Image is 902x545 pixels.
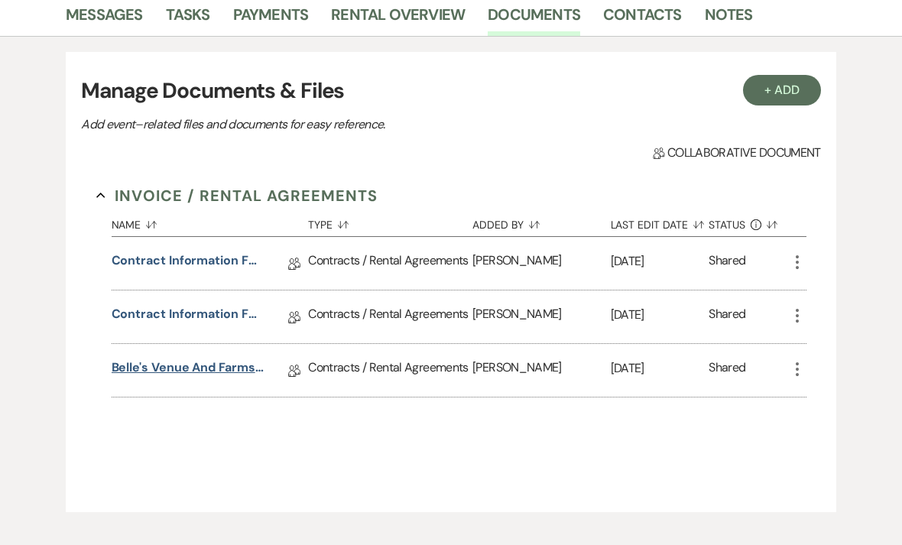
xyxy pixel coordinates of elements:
[611,359,709,379] p: [DATE]
[233,3,309,37] a: Payments
[112,252,264,276] a: Contract Information Form
[308,208,472,237] button: Type
[112,359,264,383] a: Belle's Venue and Farms Rental Agreement - [DATE]
[611,208,709,237] button: Last Edit Date
[166,3,210,37] a: Tasks
[308,238,472,290] div: Contracts / Rental Agreements
[603,3,682,37] a: Contacts
[611,306,709,326] p: [DATE]
[331,3,465,37] a: Rental Overview
[709,306,745,329] div: Shared
[709,252,745,276] div: Shared
[743,76,821,106] button: + Add
[472,238,610,290] div: [PERSON_NAME]
[611,252,709,272] p: [DATE]
[81,76,821,108] h3: Manage Documents & Files
[308,345,472,397] div: Contracts / Rental Agreements
[81,115,616,135] p: Add event–related files and documents for easy reference.
[112,208,309,237] button: Name
[709,208,787,237] button: Status
[709,359,745,383] div: Shared
[709,220,745,231] span: Status
[653,144,821,163] span: Collaborative document
[472,345,610,397] div: [PERSON_NAME]
[488,3,580,37] a: Documents
[308,291,472,344] div: Contracts / Rental Agreements
[472,291,610,344] div: [PERSON_NAME]
[112,306,264,329] a: Contract Information Form
[66,3,143,37] a: Messages
[96,185,378,208] button: Invoice / Rental Agreements
[472,208,610,237] button: Added By
[705,3,753,37] a: Notes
